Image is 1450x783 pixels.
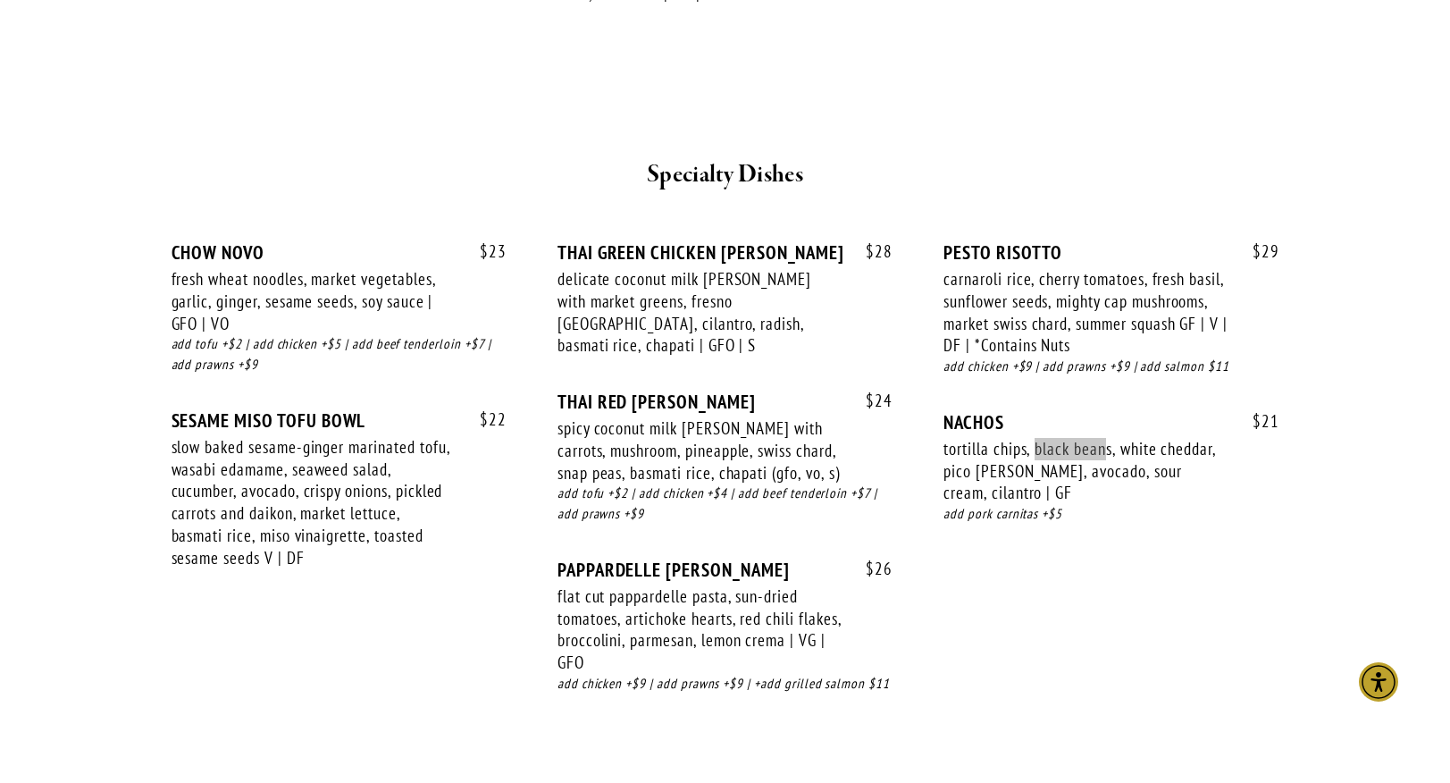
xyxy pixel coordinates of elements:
div: spicy coconut milk [PERSON_NAME] with carrots, mushroom, pineapple, swiss chard, snap peas, basma... [557,417,842,484]
span: 28 [848,241,893,262]
div: add chicken +$9 | add prawns +$9 | +add grilled salmon $11 [557,674,893,695]
div: tortilla chips, black beans, white cheddar, pico [PERSON_NAME], avocado, sour cream, cilantro | GF [943,438,1228,504]
div: delicate coconut milk [PERSON_NAME] with market greens, fresno [GEOGRAPHIC_DATA], cilantro, radis... [557,268,842,357]
div: Accessibility Menu [1359,662,1398,702]
div: PESTO RISOTTO [943,241,1278,264]
div: THAI GREEN CHICKEN [PERSON_NAME] [557,241,893,264]
span: 22 [462,409,507,430]
span: $ [1253,410,1261,432]
span: 29 [1235,241,1279,262]
span: $ [480,240,489,262]
span: 24 [848,391,893,411]
div: add chicken +$9 | add prawns +$9 | add salmon $11 [943,357,1278,377]
div: carnaroli rice, cherry tomatoes, fresh basil, sunflower seeds, mighty cap mushrooms, market swiss... [943,268,1228,357]
span: $ [866,558,875,579]
span: 26 [848,559,893,579]
div: THAI RED [PERSON_NAME] [557,391,893,413]
div: flat cut pappardelle pasta, sun-dried tomatoes, artichoke hearts, red chili flakes, broccolini, p... [557,585,842,674]
span: $ [866,240,875,262]
span: $ [1253,240,1261,262]
div: CHOW NOVO [172,241,507,264]
div: PAPPARDELLE [PERSON_NAME] [557,559,893,581]
div: add tofu +$2 | add chicken +$5 | add beef tenderloin +$7 | add prawns +$9 [172,334,507,375]
strong: Specialty Dishes [647,159,803,190]
div: slow baked sesame-ginger marinated tofu, wasabi edamame, seaweed salad, cucumber, avocado, crispy... [172,436,456,568]
span: $ [480,408,489,430]
div: add tofu +$2 | add chicken +$4 | add beef tenderloin +$7 | add prawns +$9 [557,484,893,525]
span: 21 [1235,411,1279,432]
div: NACHOS [943,411,1278,434]
div: add pork carnitas +$5 [943,504,1278,525]
span: 23 [462,241,507,262]
div: SESAME MISO TOFU BOWL [172,409,507,432]
div: fresh wheat noodles, market vegetables, garlic, ginger, sesame seeds, soy sauce | GFO | VO [172,268,456,334]
span: $ [866,390,875,411]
